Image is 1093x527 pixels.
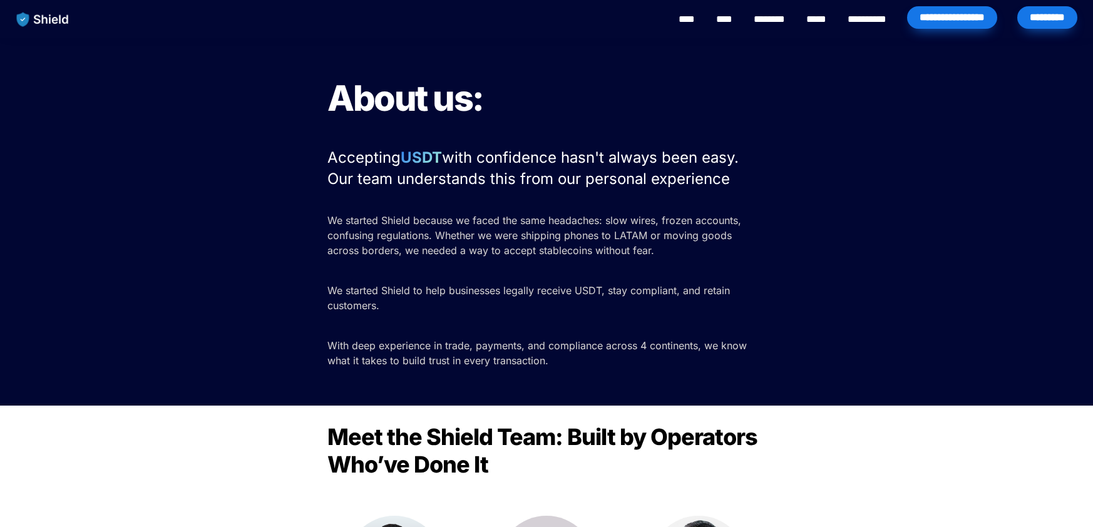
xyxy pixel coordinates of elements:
span: Meet the Shield Team: Built by Operators Who’ve Done It [327,423,762,478]
span: We started Shield to help businesses legally receive USDT, stay compliant, and retain customers. [327,284,733,312]
strong: USDT [401,148,442,166]
span: Accepting [327,148,401,166]
span: About us: [327,77,483,120]
span: with confidence hasn't always been easy. Our team understands this from our personal experience [327,148,743,188]
span: With deep experience in trade, payments, and compliance across 4 continents, we know what it take... [327,339,750,367]
span: We started Shield because we faced the same headaches: slow wires, frozen accounts, confusing reg... [327,214,744,257]
img: website logo [11,6,75,33]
